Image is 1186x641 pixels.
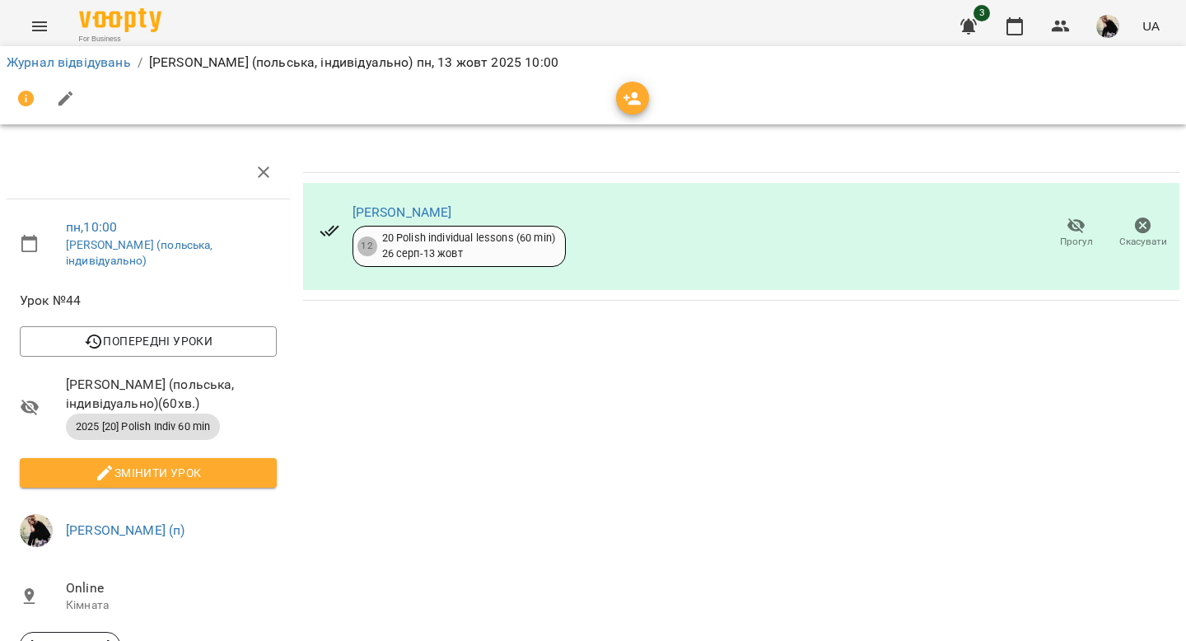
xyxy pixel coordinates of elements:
span: Online [66,578,277,598]
button: Попередні уроки [20,326,277,356]
a: [PERSON_NAME] (п) [66,522,185,538]
button: Menu [20,7,59,46]
button: Змінити урок [20,458,277,488]
a: Журнал відвідувань [7,54,131,70]
button: Прогул [1043,210,1109,256]
img: 0c6ed0329b7ca94bd5cec2515854a76a.JPG [20,514,53,547]
p: Кімната [66,597,277,614]
span: Урок №44 [20,291,277,311]
span: Попередні уроки [33,331,264,351]
button: UA [1136,11,1166,41]
nav: breadcrumb [7,53,1179,73]
span: 3 [974,5,990,21]
span: Змінити урок [33,463,264,483]
div: 12 [357,236,377,256]
button: Скасувати [1109,210,1176,256]
span: For Business [79,34,161,44]
a: пн , 10:00 [66,219,117,235]
a: [PERSON_NAME] [353,204,452,220]
img: Voopty Logo [79,8,161,32]
div: 20 Polish individual lessons (60 min) 26 серп - 13 жовт [382,231,555,261]
span: 2025 [20] Polish Indiv 60 min [66,419,220,434]
span: [PERSON_NAME] (польська, індивідуально) ( 60 хв. ) [66,375,277,414]
span: UA [1142,17,1160,35]
a: [PERSON_NAME] (польська, індивідуально) [66,238,213,268]
span: Прогул [1060,235,1093,249]
li: / [138,53,142,73]
p: [PERSON_NAME] (польська, індивідуально) пн, 13 жовт 2025 10:00 [149,53,558,73]
span: Скасувати [1119,235,1167,249]
img: 0c6ed0329b7ca94bd5cec2515854a76a.JPG [1096,15,1119,38]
